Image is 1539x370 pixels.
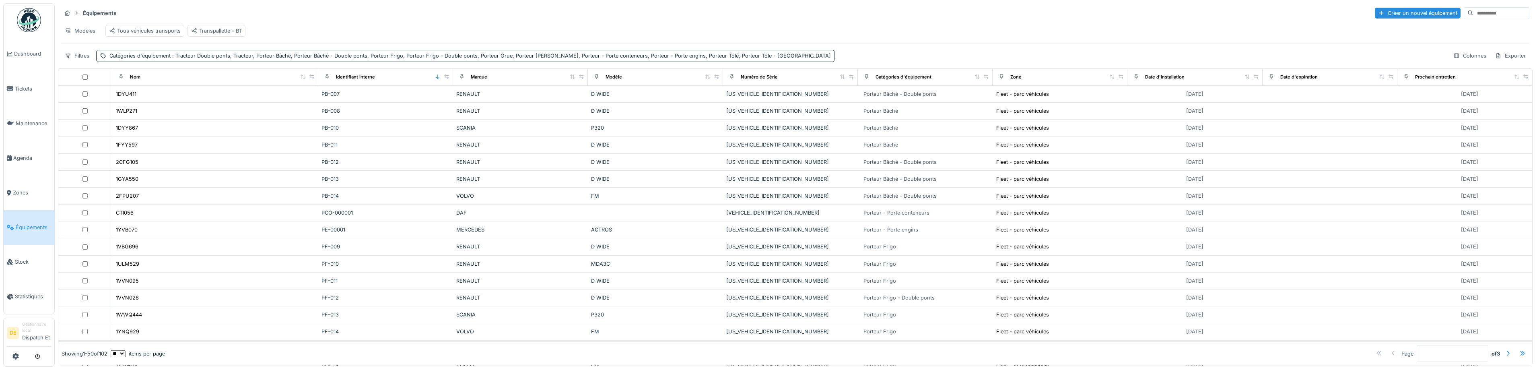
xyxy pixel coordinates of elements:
div: [DATE] [1186,124,1203,132]
div: RENAULT [456,175,585,183]
div: D WIDE [591,141,719,149]
li: DE [7,327,19,339]
div: Fleet - parc véhicules [996,243,1049,250]
div: Fleet - parc véhicules [996,226,1049,234]
div: PB-012 [321,158,450,166]
div: [DATE] [1186,175,1203,183]
div: PF-012 [321,294,450,302]
a: Agenda [4,141,54,175]
div: [DATE] [1186,90,1203,98]
span: Statistiques [15,293,51,300]
div: PB-013 [321,175,450,183]
div: Modèles [61,25,99,37]
div: VOLVO [456,192,585,200]
div: SCANIA [456,124,585,132]
div: Exporter [1492,50,1529,62]
div: 1VBG696 [116,243,138,250]
a: Zones [4,176,54,210]
div: 1FYY597 [116,141,138,149]
span: : Tracteur Double ponts, Tracteur, Porteur Bâché, Porteur Bâché - Double ponts, Porteur Frigo, Po... [171,53,831,59]
div: 1WLP271 [116,107,137,115]
div: Catégories d'équipement [109,52,831,60]
div: Zone [1010,74,1022,81]
div: 1VVN095 [116,277,139,285]
div: Catégories d'équipement [876,74,931,81]
div: [DATE] [1186,209,1203,217]
div: [DATE] [1186,294,1203,302]
div: [DATE] [1186,141,1203,149]
div: Transpallette - BT [191,27,242,35]
div: 1GYA550 [116,175,138,183]
div: D WIDE [591,158,719,166]
div: PB-008 [321,107,450,115]
div: Page [1401,350,1413,358]
div: Fleet - parc véhicules [996,328,1049,335]
div: Porteur Bâché [863,107,898,115]
div: Filtres [61,50,93,62]
div: 1DYY867 [116,124,138,132]
div: MERCEDES [456,226,585,234]
div: Nom [130,74,140,81]
div: 1ULM529 [116,260,139,268]
span: Tickets [15,85,51,93]
div: Fleet - parc véhicules [996,277,1049,285]
div: [DATE] [1186,158,1203,166]
div: RENAULT [456,243,585,250]
div: RENAULT [456,90,585,98]
div: Fleet - parc véhicules [996,141,1049,149]
span: Stock [15,258,51,266]
div: [DATE] [1461,90,1478,98]
div: RENAULT [456,277,585,285]
div: Porteur Frigo [863,260,896,268]
div: Fleet - parc véhicules [996,107,1049,115]
div: [DATE] [1461,158,1478,166]
div: [DATE] [1186,260,1203,268]
div: [US_VEHICLE_IDENTIFICATION_NUMBER] [726,311,855,318]
div: 1DYU411 [116,90,136,98]
div: Fleet - parc véhicules [996,124,1049,132]
div: CTI056 [116,209,134,217]
div: PCO-000001 [321,209,450,217]
div: PF-013 [321,311,450,318]
div: Créer un nouvel équipement [1375,8,1461,19]
div: Porteur Frigo [863,277,896,285]
div: [DATE] [1461,260,1478,268]
div: [US_VEHICLE_IDENTIFICATION_NUMBER] [726,192,855,200]
div: FM [591,328,719,335]
div: Fleet - parc véhicules [996,158,1049,166]
div: [US_VEHICLE_IDENTIFICATION_NUMBER] [726,243,855,250]
img: Badge_color-CXgf-gQk.svg [17,8,41,32]
div: [US_VEHICLE_IDENTIFICATION_NUMBER] [726,124,855,132]
div: [DATE] [1186,107,1203,115]
strong: Équipements [80,9,119,17]
div: RENAULT [456,260,585,268]
div: Fleet - parc véhicules [996,294,1049,302]
div: [DATE] [1461,243,1478,250]
div: items per page [111,350,165,358]
div: [VEHICLE_IDENTIFICATION_NUMBER] [726,209,855,217]
div: Fleet - parc véhicules [996,90,1049,98]
div: [DATE] [1186,243,1203,250]
div: Tous véhicules transports [109,27,181,35]
div: Porteur Frigo [863,243,896,250]
a: Équipements [4,210,54,245]
span: Équipements [16,223,51,231]
div: Showing 1 - 50 of 102 [62,350,107,358]
div: RENAULT [456,158,585,166]
div: [DATE] [1186,277,1203,285]
div: RENAULT [456,294,585,302]
div: Porteur - Porte engins [863,226,918,234]
div: D WIDE [591,277,719,285]
a: Maintenance [4,106,54,141]
span: Dashboard [14,50,51,58]
div: Prochain entretien [1415,74,1456,81]
div: [DATE] [1461,328,1478,335]
div: PF-009 [321,243,450,250]
div: Porteur Bâché - Double ponts [863,192,937,200]
div: Identifiant interne [336,74,375,81]
div: Porteur Bâché - Double ponts [863,175,937,183]
div: [DATE] [1461,124,1478,132]
div: PE-00001 [321,226,450,234]
div: [DATE] [1186,192,1203,200]
div: [US_VEHICLE_IDENTIFICATION_NUMBER] [726,328,855,335]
